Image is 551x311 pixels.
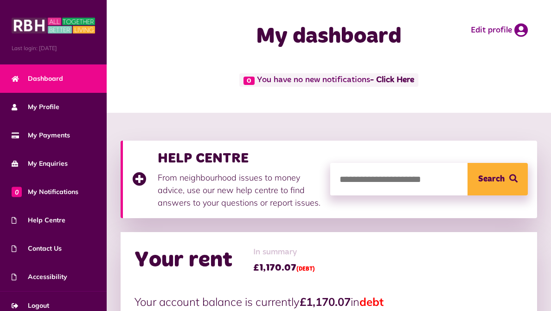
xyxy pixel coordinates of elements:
[478,163,505,195] span: Search
[156,23,501,50] h1: My dashboard
[12,301,49,311] span: Logout
[253,246,315,259] span: In summary
[12,44,95,52] span: Last login: [DATE]
[135,293,523,310] p: Your account balance is currently in
[158,150,321,167] h3: HELP CENTRE
[239,73,418,87] span: You have no new notifications
[12,272,67,282] span: Accessibility
[12,74,63,84] span: Dashboard
[12,16,95,35] img: MyRBH
[359,295,384,309] span: debt
[12,159,68,168] span: My Enquiries
[158,171,321,209] p: From neighbourhood issues to money advice, use our new help centre to find answers to your questi...
[12,102,59,112] span: My Profile
[296,266,315,272] span: (DEBT)
[471,23,528,37] a: Edit profile
[12,215,65,225] span: Help Centre
[12,244,62,253] span: Contact Us
[12,187,78,197] span: My Notifications
[12,130,70,140] span: My Payments
[468,163,528,195] button: Search
[253,261,315,275] span: £1,170.07
[370,76,414,84] a: - Click Here
[300,295,351,309] strong: £1,170.07
[12,187,22,197] span: 0
[243,77,255,85] span: 0
[135,247,232,274] h2: Your rent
